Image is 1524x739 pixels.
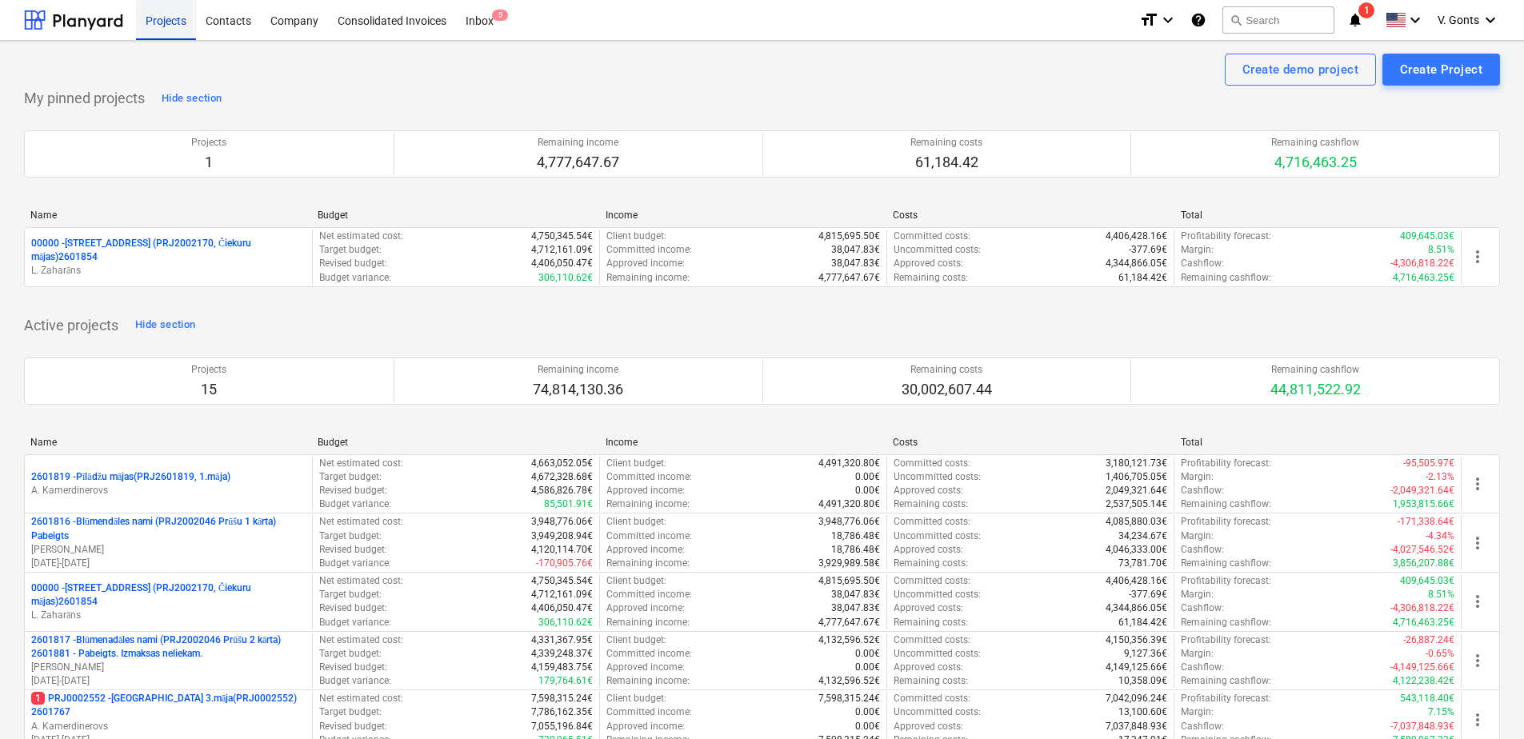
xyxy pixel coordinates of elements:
[1406,10,1425,30] i: keyboard_arrow_down
[894,720,963,733] p: Approved costs :
[855,647,880,661] p: 0.00€
[1106,230,1167,243] p: 4,406,428.16€
[894,601,963,615] p: Approved costs :
[319,557,391,570] p: Budget variance :
[894,470,981,484] p: Uncommitted costs :
[531,692,593,705] p: 7,598,315.24€
[536,557,593,570] p: -170,905.76€
[31,470,306,497] div: 2601819 -Pīlādžu mājas(PRJ2601819, 1.māja)A. Kamerdinerovs
[1400,574,1454,588] p: 409,645.03€
[1270,380,1361,399] p: 44,811,522.92
[818,230,880,243] p: 4,815,695.50€
[1468,474,1487,493] span: more_vert
[1400,59,1482,80] div: Create Project
[31,581,306,609] p: 00000 - [STREET_ADDRESS] (PRJ2002170, Čiekuru mājas)2601854
[1118,529,1167,543] p: 34,234.67€
[1400,230,1454,243] p: 409,645.03€
[855,484,880,497] p: 0.00€
[1118,557,1167,570] p: 73,781.70€
[894,243,981,257] p: Uncommitted costs :
[1181,497,1271,511] p: Remaining cashflow :
[1242,59,1358,80] div: Create demo project
[831,543,880,557] p: 18,786.48€
[319,661,387,674] p: Revised budget :
[544,497,593,511] p: 85,501.91€
[894,271,968,285] p: Remaining costs :
[319,574,403,588] p: Net estimated cost :
[894,692,970,705] p: Committed costs :
[1106,720,1167,733] p: 7,037,848.93€
[319,457,403,470] p: Net estimated cost :
[31,515,306,570] div: 2601816 -Blūmendāles nami (PRJ2002046 Prūšu 1 kārta) Pabeigts[PERSON_NAME][DATE]-[DATE]
[1118,705,1167,719] p: 13,100.60€
[31,515,306,542] p: 2601816 - Blūmendāles nami (PRJ2002046 Prūšu 1 kārta) Pabeigts
[31,692,45,705] span: 1
[31,237,306,264] p: 00000 - [STREET_ADDRESS] (PRJ2002170, Čiekuru mājas)2601854
[1106,515,1167,529] p: 4,085,880.03€
[158,86,226,111] button: Hide section
[191,363,226,377] p: Projects
[606,633,666,647] p: Client budget :
[910,136,982,150] p: Remaining costs
[1181,271,1271,285] p: Remaining cashflow :
[1118,616,1167,629] p: 61,184.42€
[319,705,382,719] p: Target budget :
[1129,243,1167,257] p: -377.69€
[855,705,880,719] p: 0.00€
[531,457,593,470] p: 4,663,052.05€
[531,529,593,543] p: 3,949,208.94€
[1403,457,1454,470] p: -95,505.97€
[606,210,880,221] div: Income
[1181,601,1224,615] p: Cashflow :
[1390,257,1454,270] p: -4,306,818.22€
[31,633,306,689] div: 2601817 -Blūmenadāles nami (PRJ2002046 Prūšu 2 kārta) 2601881 - Pabeigts. Izmaksas neliekam.[PERS...
[910,153,982,172] p: 61,184.42
[818,271,880,285] p: 4,777,647.67€
[1225,54,1376,86] button: Create demo project
[531,484,593,497] p: 4,586,826.78€
[31,264,306,278] p: L. Zaharāns
[531,230,593,243] p: 4,750,345.54€
[894,616,968,629] p: Remaining costs :
[894,543,963,557] p: Approved costs :
[1106,470,1167,484] p: 1,406,705.05€
[319,588,382,601] p: Target budget :
[1106,601,1167,615] p: 4,344,866.05€
[531,543,593,557] p: 4,120,114.70€
[191,153,226,172] p: 1
[319,529,382,543] p: Target budget :
[537,153,619,172] p: 4,777,647.67
[818,497,880,511] p: 4,491,320.80€
[831,601,880,615] p: 38,047.83€
[24,89,145,108] p: My pinned projects
[1181,470,1214,484] p: Margin :
[606,661,685,674] p: Approved income :
[894,529,981,543] p: Uncommitted costs :
[1468,247,1487,266] span: more_vert
[1390,720,1454,733] p: -7,037,848.93€
[1426,470,1454,484] p: -2.13%
[1403,633,1454,647] p: -26,887.24€
[818,457,880,470] p: 4,491,320.80€
[1181,230,1271,243] p: Profitability forecast :
[31,609,306,622] p: L. Zaharāns
[894,588,981,601] p: Uncommitted costs :
[131,313,199,338] button: Hide section
[855,720,880,733] p: 0.00€
[1347,10,1363,30] i: notifications
[606,588,692,601] p: Committed income :
[606,529,692,543] p: Committed income :
[893,210,1167,221] div: Costs
[893,437,1167,448] div: Costs
[606,470,692,484] p: Committed income :
[855,661,880,674] p: 0.00€
[1390,543,1454,557] p: -4,027,546.52€
[31,661,306,674] p: [PERSON_NAME]
[1481,10,1500,30] i: keyboard_arrow_down
[606,271,690,285] p: Remaining income :
[319,674,391,688] p: Budget variance :
[606,574,666,588] p: Client budget :
[319,616,391,629] p: Budget variance :
[319,230,403,243] p: Net estimated cost :
[894,705,981,719] p: Uncommitted costs :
